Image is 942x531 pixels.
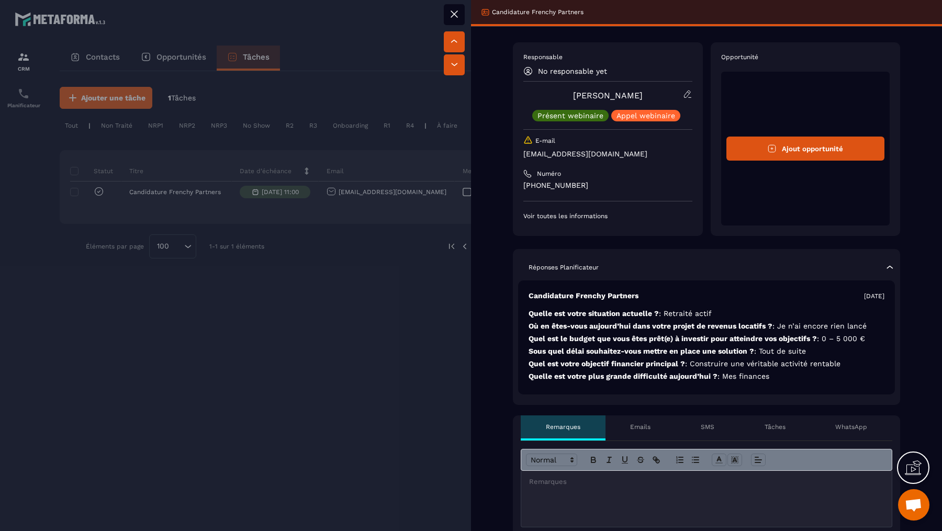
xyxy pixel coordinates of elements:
span: : Retraité actif [659,309,712,318]
p: Quelle est votre situation actuelle ? [529,309,884,319]
span: : Tout de suite [754,347,806,355]
p: [EMAIL_ADDRESS][DOMAIN_NAME] [523,149,692,159]
span: : 0 – 5 000 € [817,334,865,343]
a: [PERSON_NAME] [573,91,643,100]
p: Quel est votre objectif financier principal ? [529,359,884,369]
span: : Mes finances [717,372,769,380]
div: Ouvrir le chat [898,489,929,521]
p: Présent webinaire [537,112,603,119]
p: Responsable [523,53,692,61]
p: Appel webinaire [616,112,675,119]
p: Tâches [765,423,786,431]
p: [DATE] [864,292,884,300]
button: Ajout opportunité [726,137,885,161]
p: Emails [630,423,651,431]
p: Sous quel délai souhaitez-vous mettre en place une solution ? [529,346,884,356]
p: Numéro [537,170,561,178]
p: Quel est le budget que vous êtes prêt(e) à investir pour atteindre vos objectifs ? [529,334,884,344]
span: : Je n’ai encore rien lancé [772,322,867,330]
p: Réponses Planificateur [529,263,599,272]
p: Où en êtes-vous aujourd’hui dans votre projet de revenus locatifs ? [529,321,884,331]
p: Voir toutes les informations [523,212,692,220]
p: SMS [701,423,714,431]
p: No responsable yet [538,67,607,75]
p: WhatsApp [835,423,867,431]
p: Quelle est votre plus grande difficulté aujourd’hui ? [529,371,884,381]
p: Candidature Frenchy Partners [492,8,584,16]
p: E-mail [535,137,555,145]
p: [PHONE_NUMBER] [523,180,692,190]
p: Remarques [546,423,580,431]
span: : Construire une véritable activité rentable [685,359,840,368]
p: Opportunité [721,53,890,61]
p: Candidature Frenchy Partners [529,291,638,301]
